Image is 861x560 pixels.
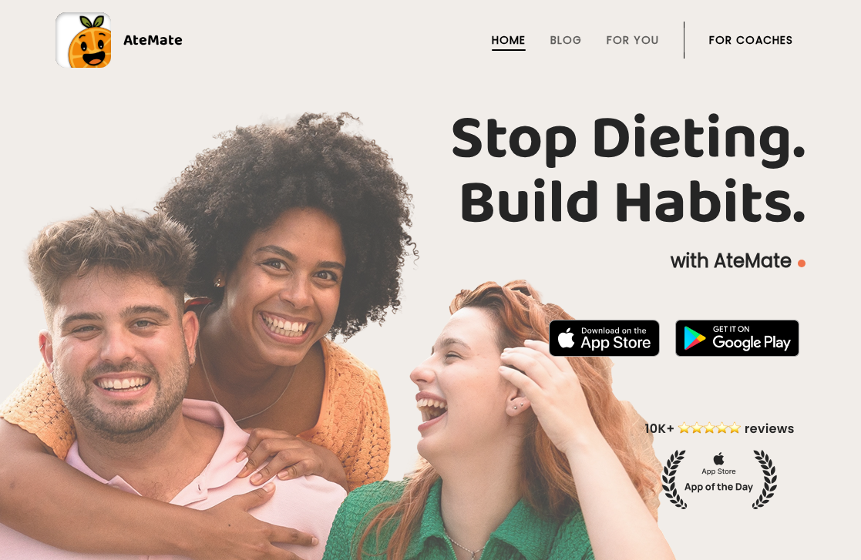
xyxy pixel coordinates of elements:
[55,107,806,236] h1: Stop Dieting. Build Habits.
[607,34,659,46] a: For You
[550,34,582,46] a: Blog
[675,320,799,357] img: badge-download-google.png
[492,34,526,46] a: Home
[55,249,806,273] p: with AteMate
[55,12,806,68] a: AteMate
[634,419,806,509] img: home-hero-appoftheday.png
[111,28,183,52] div: AteMate
[709,34,793,46] a: For Coaches
[549,320,660,357] img: badge-download-apple.svg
